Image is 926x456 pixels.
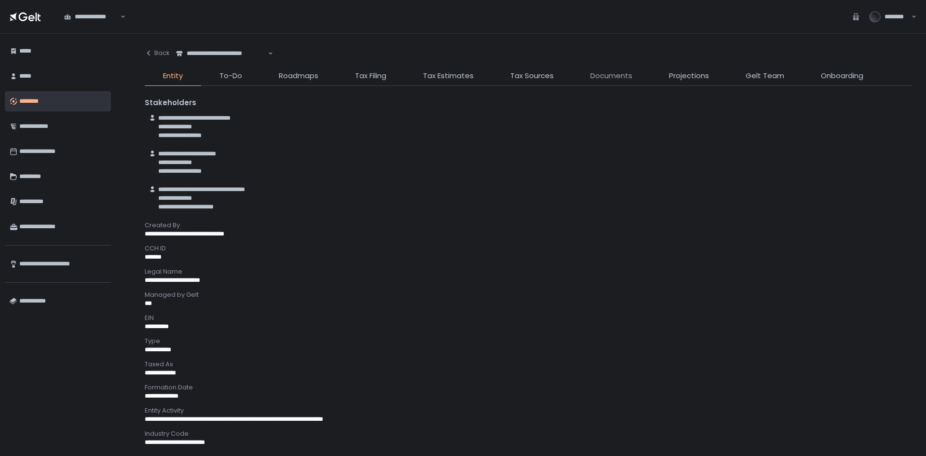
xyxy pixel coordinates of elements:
div: EIN [145,314,912,322]
div: Back [145,49,170,57]
div: Stakeholders [145,97,912,109]
div: CCH ID [145,244,912,253]
input: Search for option [119,12,120,22]
div: Industry Code [145,429,912,438]
div: Legal Name [145,267,912,276]
button: Back [145,43,170,63]
div: Managed by Gelt [145,290,912,299]
span: Tax Estimates [423,70,474,82]
span: Gelt Team [746,70,784,82]
span: Tax Sources [510,70,554,82]
span: Roadmaps [279,70,318,82]
span: Onboarding [821,70,863,82]
div: Search for option [170,43,273,64]
div: Taxed As [145,360,912,369]
span: To-Do [219,70,242,82]
div: Search for option [58,7,125,27]
span: Entity [163,70,183,82]
div: Entity Activity [145,406,912,415]
span: Tax Filing [355,70,386,82]
span: Projections [669,70,709,82]
div: Type [145,337,912,345]
span: Documents [590,70,632,82]
div: Created By [145,221,912,230]
div: Formation Date [145,383,912,392]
